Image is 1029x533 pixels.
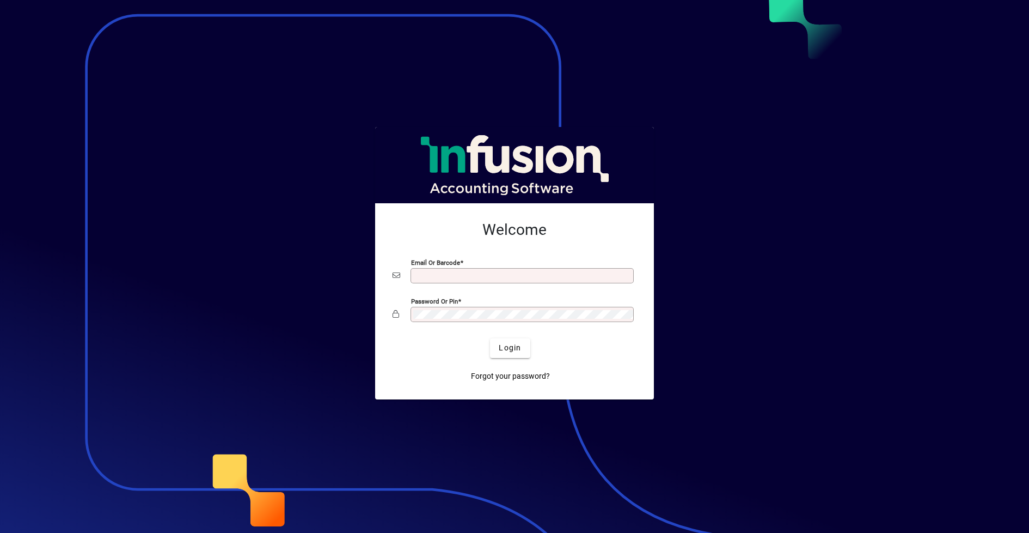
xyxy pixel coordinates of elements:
[490,338,530,358] button: Login
[411,297,458,305] mat-label: Password or Pin
[467,367,554,386] a: Forgot your password?
[471,371,550,382] span: Forgot your password?
[499,342,521,354] span: Login
[393,221,636,239] h2: Welcome
[411,258,460,266] mat-label: Email or Barcode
